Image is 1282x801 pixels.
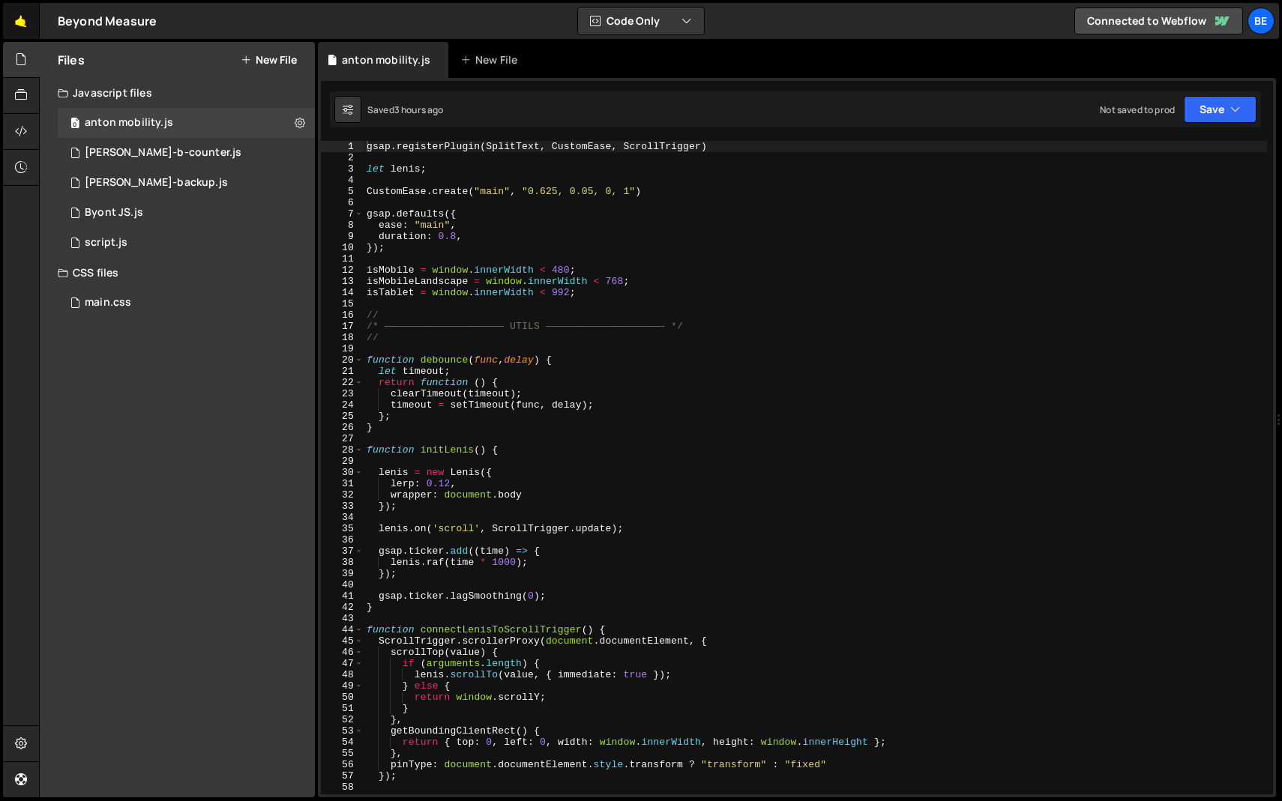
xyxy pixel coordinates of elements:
div: 54 [321,737,364,748]
div: 40 [321,579,364,590]
div: 46 [321,647,364,658]
div: 7477/38992.js [58,198,315,228]
div: 8 [321,220,364,231]
div: anton mobility.js [342,52,430,67]
div: 7477/36975.js [58,228,315,258]
div: 10 [321,242,364,253]
div: 17 [321,321,364,332]
div: 20 [321,354,364,366]
div: 15 [321,298,364,309]
div: 49 [321,680,364,692]
div: 32 [321,489,364,501]
div: 55 [321,748,364,759]
div: 16 [321,309,364,321]
div: 7477/36626.js [58,108,315,138]
div: 27 [321,433,364,444]
div: 7477/45604.js [58,138,315,168]
div: main.css [85,296,131,309]
div: 26 [321,422,364,433]
div: 53 [321,725,364,737]
div: 3 [321,163,364,175]
div: Beyond Measure [58,12,157,30]
div: Saved [367,103,444,116]
div: script.js [85,236,127,250]
div: 7477/15315.css [58,288,315,318]
div: 11 [321,253,364,265]
div: 39 [321,568,364,579]
div: 57 [321,770,364,782]
div: 9 [321,231,364,242]
div: 50 [321,692,364,703]
div: 7 [321,208,364,220]
div: Javascript files [40,78,315,108]
div: [PERSON_NAME]-backup.js [85,176,228,190]
div: 34 [321,512,364,523]
a: 🤙 [3,3,40,39]
div: 42 [321,602,364,613]
div: 36 [321,534,364,545]
div: 4 [321,175,364,186]
div: 24 [321,399,364,411]
div: 5 [321,186,364,197]
div: 13 [321,276,364,287]
div: New File [460,52,523,67]
div: 44 [321,624,364,635]
div: 47 [321,658,364,669]
div: 30 [321,467,364,478]
div: 38 [321,557,364,568]
a: Be [1248,7,1275,34]
div: 48 [321,669,364,680]
div: 3 hours ago [394,103,444,116]
span: 0 [70,118,79,130]
div: 1 [321,141,364,152]
div: Byont JS.js [85,206,143,220]
div: 2 [321,152,364,163]
div: 58 [321,782,364,793]
div: 28 [321,444,364,456]
div: 43 [321,613,364,624]
div: anton mobility.js [85,116,173,130]
div: CSS files [40,258,315,288]
div: 23 [321,388,364,399]
div: 14 [321,287,364,298]
div: 52 [321,714,364,725]
div: 19 [321,343,364,354]
div: 29 [321,456,364,467]
div: 51 [321,703,364,714]
div: 25 [321,411,364,422]
div: 18 [321,332,364,343]
div: 7477/45603.js [58,168,315,198]
button: Save [1184,96,1257,123]
div: 31 [321,478,364,489]
button: Code Only [578,7,704,34]
div: 6 [321,197,364,208]
div: 22 [321,377,364,388]
div: 12 [321,265,364,276]
div: 35 [321,523,364,534]
div: 33 [321,501,364,512]
button: New File [241,54,297,66]
div: [PERSON_NAME]-b-counter.js [85,146,241,160]
div: 21 [321,366,364,377]
a: Connected to Webflow [1074,7,1243,34]
div: 56 [321,759,364,770]
div: 41 [321,590,364,602]
div: 37 [321,545,364,557]
div: Not saved to prod [1100,103,1175,116]
div: 45 [321,635,364,647]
